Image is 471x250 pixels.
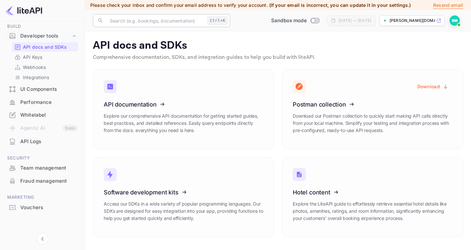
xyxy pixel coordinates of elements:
[93,54,463,61] p: Comprehensive documentation, SDKs, and integration guides to help you build with liteAPI.
[20,86,78,93] div: UI Components
[271,17,307,25] span: Sandbox mode
[104,200,263,222] p: Access our SDKs in a wide variety of popular programming languages. Our SDKs are designed for eas...
[293,189,452,196] h3: Hotel content
[12,52,78,62] div: API Keys
[4,109,81,122] div: Whitelabel
[23,54,42,60] p: API Keys
[90,2,268,8] span: Please check your inbox and confirm your email address to verify your account.
[269,2,411,8] span: (If your email is incorrect, you can update it in your settings.)
[4,83,81,95] a: UI Components
[12,42,78,52] div: API docs and SDKs
[4,162,81,174] a: Team management
[20,164,78,172] div: Team management
[104,112,263,134] p: Explore our comprehensive API documentation for getting started guides, best practices, and detai...
[4,175,81,188] div: Fraud management
[20,111,78,119] div: Whitelabel
[12,62,78,72] div: Webhooks
[390,18,435,24] p: [PERSON_NAME][DOMAIN_NAME]...
[269,17,322,25] div: Switch to Production mode
[5,5,42,16] img: LiteAPI logo
[20,204,78,211] div: Vouchers
[4,175,81,187] a: Fraud management
[4,162,81,175] div: Team management
[4,155,81,162] span: Security
[413,80,452,93] button: Download
[433,2,463,9] p: Resend email
[104,101,263,108] h3: API documentation
[4,23,81,30] span: Build
[23,43,67,50] p: API docs and SDKs
[12,73,78,82] div: Integrations
[14,64,76,71] a: Webhooks
[14,54,76,60] a: API Keys
[4,96,81,108] a: Performance
[93,69,274,149] a: API documentationExplore our comprehensive API documentation for getting started guides, best pra...
[14,74,76,81] a: Integrations
[4,109,81,121] a: Whitelabel
[93,157,274,237] a: Software development kitsAccess our SDKs in a wide variety of popular programming languages. Our ...
[14,43,76,50] a: API docs and SDKs
[4,201,81,213] a: Vouchers
[449,15,460,26] img: Solomon Muoki
[4,30,81,42] div: Developer tools
[4,194,81,201] span: Marketing
[282,157,463,237] a: Hotel contentExplore the LiteAPI guide to effortlessly retrieve essential hotel details like phot...
[20,32,71,40] div: Developer tools
[106,14,205,27] input: Search (e.g. bookings, documentation)
[37,233,48,245] button: Collapse navigation
[293,200,452,222] p: Explore the LiteAPI guide to effortlessly retrieve essential hotel details like photos, amenities...
[4,83,81,96] div: UI Components
[4,135,81,147] a: API Logs
[207,16,228,25] div: Ctrl+K
[20,99,78,106] div: Performance
[293,101,452,108] h3: Postman collection
[104,189,263,196] h3: Software development kits
[4,96,81,109] div: Performance
[339,18,371,24] div: [DATE] — [DATE]
[20,177,78,185] div: Fraud management
[23,64,46,71] p: Webhooks
[20,138,78,145] div: API Logs
[23,74,49,81] p: Integrations
[293,112,452,134] p: Download our Postman collection to quickly start making API calls directly from your local machin...
[93,39,463,52] p: API docs and SDKs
